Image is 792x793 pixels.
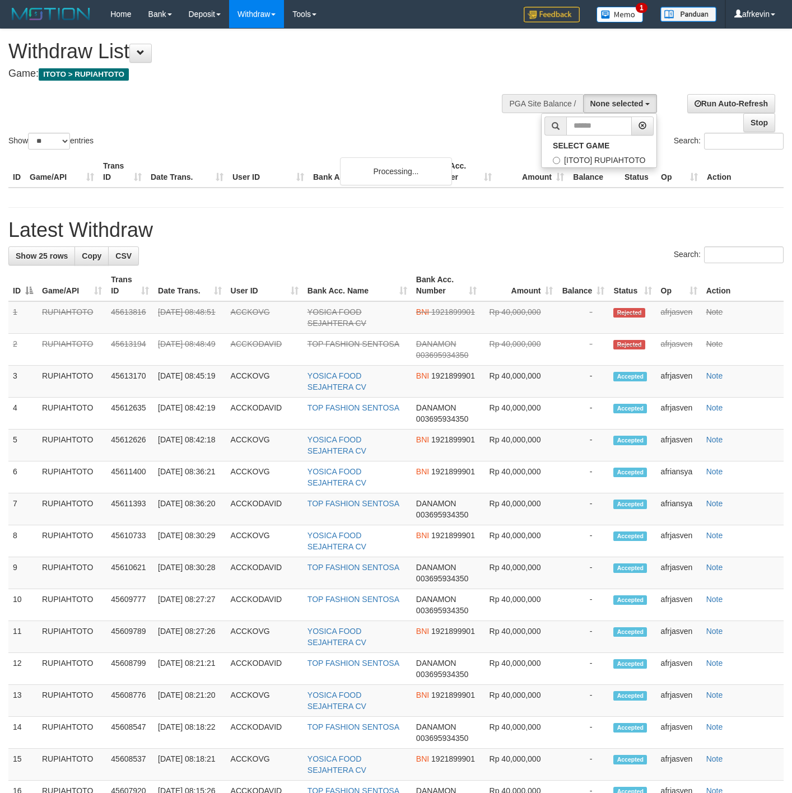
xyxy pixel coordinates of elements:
[153,557,226,589] td: [DATE] 08:30:28
[106,717,153,749] td: 45608547
[557,430,609,461] td: -
[106,525,153,557] td: 45610733
[106,398,153,430] td: 45612635
[557,398,609,430] td: -
[553,157,560,164] input: [ITOTO] RUPIAHTOTO
[656,557,702,589] td: afrjasven
[416,499,456,508] span: DANAMON
[416,722,456,731] span: DANAMON
[706,403,723,412] a: Note
[557,493,609,525] td: -
[153,301,226,334] td: [DATE] 08:48:51
[557,653,609,685] td: -
[226,366,303,398] td: ACCKOVG
[153,269,226,301] th: Date Trans.: activate to sort column ascending
[106,685,153,717] td: 45608776
[613,531,647,541] span: Accepted
[8,133,94,150] label: Show entries
[416,435,429,444] span: BNI
[481,366,557,398] td: Rp 40,000,000
[431,691,475,699] span: Copy 1921899901 to clipboard
[416,339,456,348] span: DANAMON
[153,653,226,685] td: [DATE] 08:21:21
[153,749,226,781] td: [DATE] 08:18:21
[303,269,412,301] th: Bank Acc. Name: activate to sort column ascending
[583,94,658,113] button: None selected
[702,156,784,188] th: Action
[416,403,456,412] span: DANAMON
[153,621,226,653] td: [DATE] 08:27:26
[82,251,101,260] span: Copy
[38,301,106,334] td: RUPIAHTOTO
[8,334,38,366] td: 2
[106,461,153,493] td: 45611400
[8,717,38,749] td: 14
[656,430,702,461] td: afrjasven
[8,589,38,621] td: 10
[226,269,303,301] th: User ID: activate to sort column ascending
[99,156,146,188] th: Trans ID
[687,94,775,113] a: Run Auto-Refresh
[226,749,303,781] td: ACCKOVG
[416,627,429,636] span: BNI
[416,734,468,743] span: Copy 003695934350 to clipboard
[226,493,303,525] td: ACCKODAVID
[106,334,153,366] td: 45613194
[308,754,366,775] a: YOSICA FOOD SEJAHTERA CV
[106,589,153,621] td: 45609777
[226,589,303,621] td: ACCKODAVID
[656,269,702,301] th: Op: activate to sort column ascending
[620,156,656,188] th: Status
[153,589,226,621] td: [DATE] 08:27:27
[106,269,153,301] th: Trans ID: activate to sort column ascending
[308,467,366,487] a: YOSICA FOOD SEJAHTERA CV
[431,627,475,636] span: Copy 1921899901 to clipboard
[613,372,647,381] span: Accepted
[416,531,429,540] span: BNI
[153,717,226,749] td: [DATE] 08:18:22
[706,563,723,572] a: Note
[38,685,106,717] td: RUPIAHTOTO
[424,156,496,188] th: Bank Acc. Number
[481,461,557,493] td: Rp 40,000,000
[8,269,38,301] th: ID: activate to sort column descending
[524,7,580,22] img: Feedback.jpg
[38,461,106,493] td: RUPIAHTOTO
[613,627,647,637] span: Accepted
[481,717,557,749] td: Rp 40,000,000
[8,461,38,493] td: 6
[706,595,723,604] a: Note
[308,563,399,572] a: TOP FASHION SENTOSA
[226,525,303,557] td: ACCKOVG
[557,717,609,749] td: -
[557,621,609,653] td: -
[431,467,475,476] span: Copy 1921899901 to clipboard
[557,301,609,334] td: -
[416,467,429,476] span: BNI
[228,156,309,188] th: User ID
[613,563,647,573] span: Accepted
[308,403,399,412] a: TOP FASHION SENTOSA
[106,621,153,653] td: 45609789
[702,269,784,301] th: Action
[557,334,609,366] td: -
[613,404,647,413] span: Accepted
[153,430,226,461] td: [DATE] 08:42:18
[226,430,303,461] td: ACCKOVG
[16,251,68,260] span: Show 25 rows
[569,156,620,188] th: Balance
[557,749,609,781] td: -
[106,430,153,461] td: 45612626
[613,468,647,477] span: Accepted
[38,398,106,430] td: RUPIAHTOTO
[706,339,723,348] a: Note
[38,589,106,621] td: RUPIAHTOTO
[674,246,784,263] label: Search:
[308,435,366,455] a: YOSICA FOOD SEJAHTERA CV
[416,414,468,423] span: Copy 003695934350 to clipboard
[502,94,583,113] div: PGA Site Balance /
[8,525,38,557] td: 8
[226,621,303,653] td: ACCKOVG
[153,334,226,366] td: [DATE] 08:48:49
[416,691,429,699] span: BNI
